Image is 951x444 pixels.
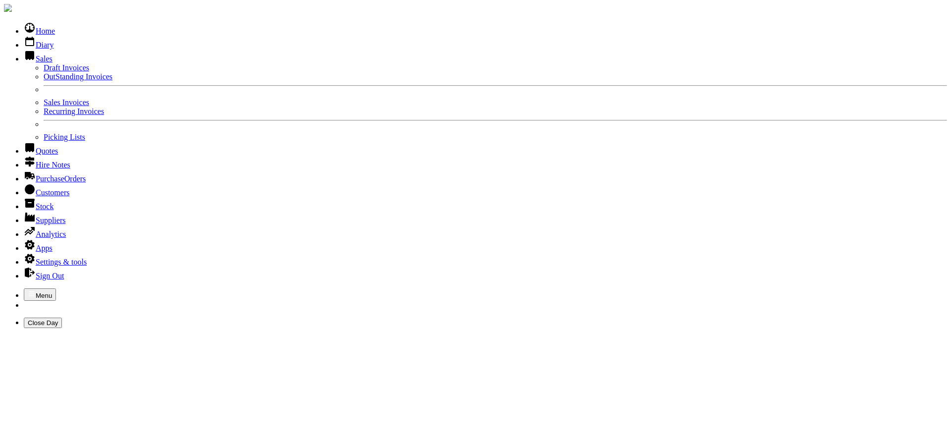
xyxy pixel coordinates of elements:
a: Diary [24,41,53,49]
a: Sign Out [24,272,64,280]
a: Settings & tools [24,258,87,266]
a: Picking Lists [44,133,85,141]
li: Hire Notes [24,156,947,169]
a: Sales [24,55,53,63]
a: Hire Notes [24,161,70,169]
li: Stock [24,197,947,211]
button: Close Day [24,318,62,328]
a: Draft Invoices [44,63,89,72]
a: Recurring Invoices [44,107,104,115]
li: Suppliers [24,211,947,225]
a: PurchaseOrders [24,174,86,183]
ul: Sales [24,63,947,142]
a: OutStanding Invoices [44,72,112,81]
button: Menu [24,288,56,301]
a: Sales Invoices [44,98,89,107]
a: Quotes [24,147,58,155]
img: companylogo.jpg [4,4,12,12]
a: Customers [24,188,69,197]
a: Analytics [24,230,66,238]
a: Stock [24,202,53,211]
a: Apps [24,244,53,252]
a: Home [24,27,55,35]
li: Sales [24,50,947,142]
a: Suppliers [24,216,65,224]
